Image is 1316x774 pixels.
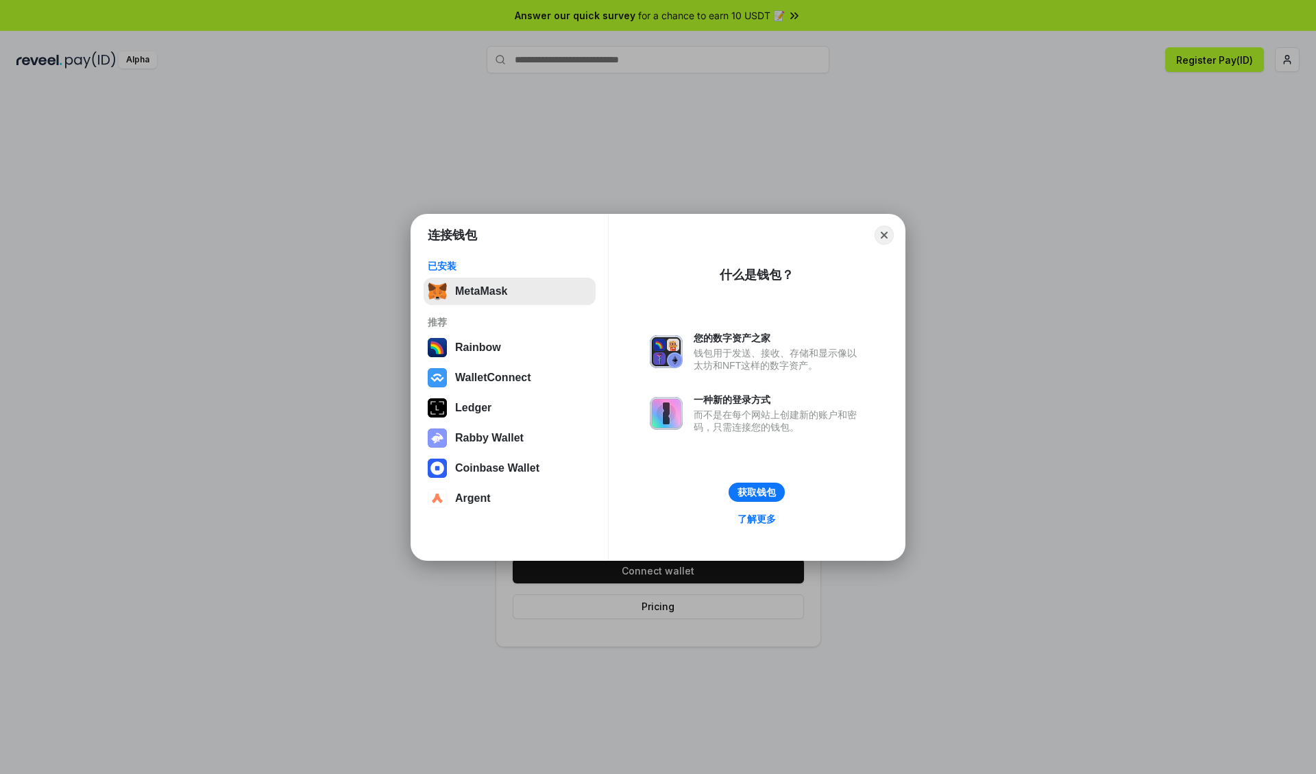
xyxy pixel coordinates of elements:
[428,489,447,508] img: svg+xml,%3Csvg%20width%3D%2228%22%20height%3D%2228%22%20viewBox%3D%220%200%2028%2028%22%20fill%3D...
[694,347,864,372] div: 钱包用于发送、接收、存储和显示像以太坊和NFT这样的数字资产。
[455,372,531,384] div: WalletConnect
[738,486,776,498] div: 获取钱包
[428,428,447,448] img: svg+xml,%3Csvg%20xmlns%3D%22http%3A%2F%2Fwww.w3.org%2F2000%2Fsvg%22%20fill%3D%22none%22%20viewBox...
[428,398,447,418] img: svg+xml,%3Csvg%20xmlns%3D%22http%3A%2F%2Fwww.w3.org%2F2000%2Fsvg%22%20width%3D%2228%22%20height%3...
[428,227,477,243] h1: 连接钱包
[694,332,864,344] div: 您的数字资产之家
[455,492,491,505] div: Argent
[428,338,447,357] img: svg+xml,%3Csvg%20width%3D%22120%22%20height%3D%22120%22%20viewBox%3D%220%200%20120%20120%22%20fil...
[428,316,592,328] div: 推荐
[729,510,784,528] a: 了解更多
[650,397,683,430] img: svg+xml,%3Csvg%20xmlns%3D%22http%3A%2F%2Fwww.w3.org%2F2000%2Fsvg%22%20fill%3D%22none%22%20viewBox...
[720,267,794,283] div: 什么是钱包？
[424,364,596,391] button: WalletConnect
[428,368,447,387] img: svg+xml,%3Csvg%20width%3D%2228%22%20height%3D%2228%22%20viewBox%3D%220%200%2028%2028%22%20fill%3D...
[428,459,447,478] img: svg+xml,%3Csvg%20width%3D%2228%22%20height%3D%2228%22%20viewBox%3D%220%200%2028%2028%22%20fill%3D...
[455,432,524,444] div: Rabby Wallet
[738,513,776,525] div: 了解更多
[424,278,596,305] button: MetaMask
[694,409,864,433] div: 而不是在每个网站上创建新的账户和密码，只需连接您的钱包。
[694,394,864,406] div: 一种新的登录方式
[729,483,785,502] button: 获取钱包
[455,285,507,298] div: MetaMask
[455,462,539,474] div: Coinbase Wallet
[424,485,596,512] button: Argent
[424,334,596,361] button: Rainbow
[650,335,683,368] img: svg+xml,%3Csvg%20xmlns%3D%22http%3A%2F%2Fwww.w3.org%2F2000%2Fsvg%22%20fill%3D%22none%22%20viewBox...
[455,402,491,414] div: Ledger
[875,226,894,245] button: Close
[424,394,596,422] button: Ledger
[428,260,592,272] div: 已安装
[424,455,596,482] button: Coinbase Wallet
[428,282,447,301] img: svg+xml,%3Csvg%20fill%3D%22none%22%20height%3D%2233%22%20viewBox%3D%220%200%2035%2033%22%20width%...
[424,424,596,452] button: Rabby Wallet
[455,341,501,354] div: Rainbow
